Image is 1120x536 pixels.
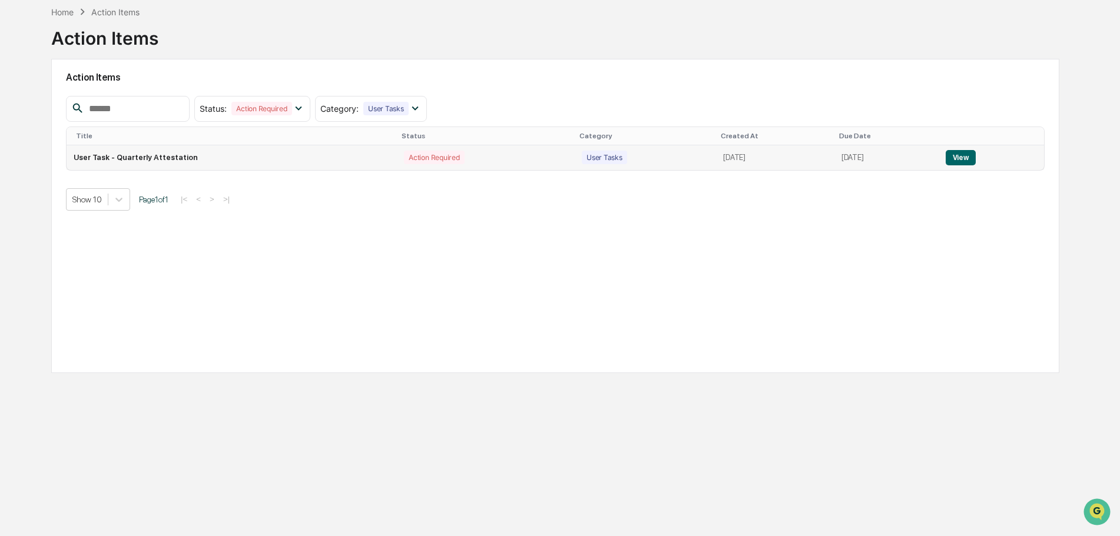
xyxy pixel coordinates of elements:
[200,104,227,114] span: Status :
[946,153,976,162] a: View
[12,25,214,44] p: How can we help?
[51,18,158,49] div: Action Items
[66,72,1045,83] h2: Action Items
[402,132,570,140] div: Status
[7,166,79,187] a: 🔎Data Lookup
[320,104,359,114] span: Category :
[839,132,934,140] div: Due Date
[834,145,939,170] td: [DATE]
[76,132,392,140] div: Title
[579,132,711,140] div: Category
[220,194,233,204] button: >|
[193,194,204,204] button: <
[91,7,140,17] div: Action Items
[363,102,409,115] div: User Tasks
[81,144,151,165] a: 🗄️Attestations
[40,102,149,111] div: We're available if you need us!
[206,194,218,204] button: >
[231,102,291,115] div: Action Required
[1082,497,1114,529] iframe: Open customer support
[24,171,74,182] span: Data Lookup
[40,90,193,102] div: Start new chat
[97,148,146,160] span: Attestations
[85,149,95,159] div: 🗄️
[67,145,397,170] td: User Task - Quarterly Attestation
[200,94,214,108] button: Start new chat
[24,148,76,160] span: Preclearance
[117,199,143,208] span: Pylon
[31,54,194,66] input: Clear
[12,172,21,181] div: 🔎
[139,195,168,204] span: Page 1 of 1
[716,145,834,170] td: [DATE]
[7,144,81,165] a: 🖐️Preclearance
[721,132,830,140] div: Created At
[177,194,191,204] button: |<
[83,199,143,208] a: Powered byPylon
[12,90,33,111] img: 1746055101610-c473b297-6a78-478c-a979-82029cc54cd1
[946,150,976,165] button: View
[51,7,74,17] div: Home
[12,149,21,159] div: 🖐️
[582,151,627,164] div: User Tasks
[404,151,464,164] div: Action Required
